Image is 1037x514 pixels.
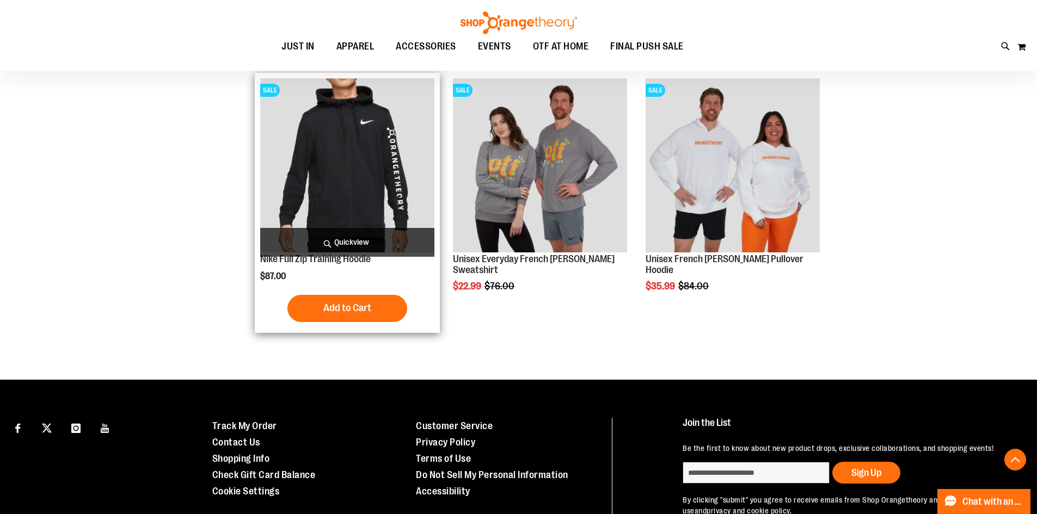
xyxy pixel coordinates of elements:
[453,84,473,97] span: SALE
[937,489,1031,514] button: Chat with an Expert
[212,420,277,431] a: Track My Order
[678,281,710,292] span: $84.00
[447,73,633,319] div: product
[212,453,270,464] a: Shopping Info
[1004,449,1026,470] button: Back To Top
[385,34,467,59] a: ACCESSORIES
[467,34,522,59] a: EVENTS
[640,73,825,319] div: product
[212,486,280,497] a: Cookie Settings
[326,34,385,59] a: APPAREL
[478,34,511,59] span: EVENTS
[260,228,434,257] a: Quickview
[416,453,471,464] a: Terms of Use
[212,437,260,448] a: Contact Us
[287,295,407,322] button: Add to Cart
[599,34,695,59] a: FINAL PUSH SALE
[260,84,280,97] span: SALE
[8,418,27,437] a: Visit our Facebook page
[271,34,326,59] a: JUST IN
[396,34,456,59] span: ACCESSORIES
[260,271,287,281] span: $87.00
[38,418,57,437] a: Visit our X page
[459,11,579,34] img: Shop Orangetheory
[323,302,371,314] span: Add to Cart
[683,418,1012,438] h4: Join the List
[416,437,475,448] a: Privacy Policy
[336,34,375,59] span: APPAREL
[522,34,600,59] a: OTF AT HOME
[260,78,434,254] a: Product image for Nike Full Zip Training HoodieSALE
[683,462,830,484] input: enter email
[416,486,470,497] a: Accessibility
[453,281,483,292] span: $22.99
[832,462,900,484] button: Sign Up
[453,253,615,275] a: Unisex Everyday French [PERSON_NAME] Sweatshirt
[646,281,677,292] span: $35.99
[416,420,493,431] a: Customer Service
[646,78,820,254] a: Product image for Unisex French Terry Pullover HoodieSALE
[683,443,1012,454] p: Be the first to know about new product drops, exclusive collaborations, and shopping events!
[851,467,881,478] span: Sign Up
[453,78,627,252] img: Product image for Unisex Everyday French Terry Crewneck Sweatshirt
[610,34,684,59] span: FINAL PUSH SALE
[260,253,371,264] a: Nike Full Zip Training Hoodie
[453,78,627,254] a: Product image for Unisex Everyday French Terry Crewneck SweatshirtSALE
[484,281,516,292] span: $76.00
[533,34,589,59] span: OTF AT HOME
[260,78,434,252] img: Product image for Nike Full Zip Training Hoodie
[281,34,315,59] span: JUST IN
[416,469,568,480] a: Do Not Sell My Personal Information
[646,84,665,97] span: SALE
[255,73,440,333] div: product
[96,418,115,437] a: Visit our Youtube page
[646,253,803,275] a: Unisex French [PERSON_NAME] Pullover Hoodie
[212,469,316,480] a: Check Gift Card Balance
[646,78,820,252] img: Product image for Unisex French Terry Pullover Hoodie
[962,497,1024,507] span: Chat with an Expert
[66,418,85,437] a: Visit our Instagram page
[42,423,52,433] img: Twitter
